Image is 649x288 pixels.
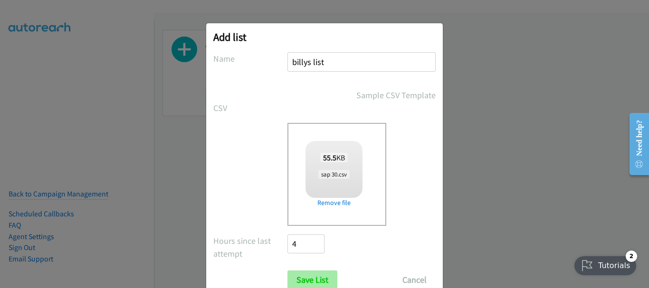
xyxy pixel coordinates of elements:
[621,106,649,182] iframe: Resource Center
[213,30,436,44] h2: Add list
[356,89,436,102] a: Sample CSV Template
[323,153,336,162] strong: 55.5
[318,170,350,179] span: sap 30.csv
[213,234,287,260] label: Hours since last attempt
[213,102,287,114] label: CSV
[569,247,642,281] iframe: Checklist
[305,198,363,208] a: Remove file
[213,52,287,65] label: Name
[320,153,348,162] span: KB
